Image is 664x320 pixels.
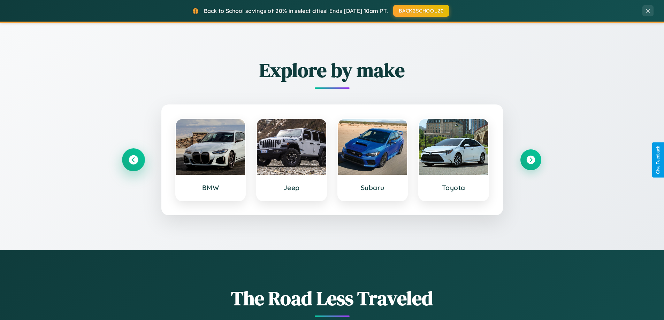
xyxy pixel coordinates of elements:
[656,146,661,174] div: Give Feedback
[123,285,541,312] h1: The Road Less Traveled
[426,184,481,192] h3: Toyota
[183,184,238,192] h3: BMW
[123,57,541,84] h2: Explore by make
[264,184,319,192] h3: Jeep
[345,184,400,192] h3: Subaru
[393,5,449,17] button: BACK2SCHOOL20
[204,7,388,14] span: Back to School savings of 20% in select cities! Ends [DATE] 10am PT.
